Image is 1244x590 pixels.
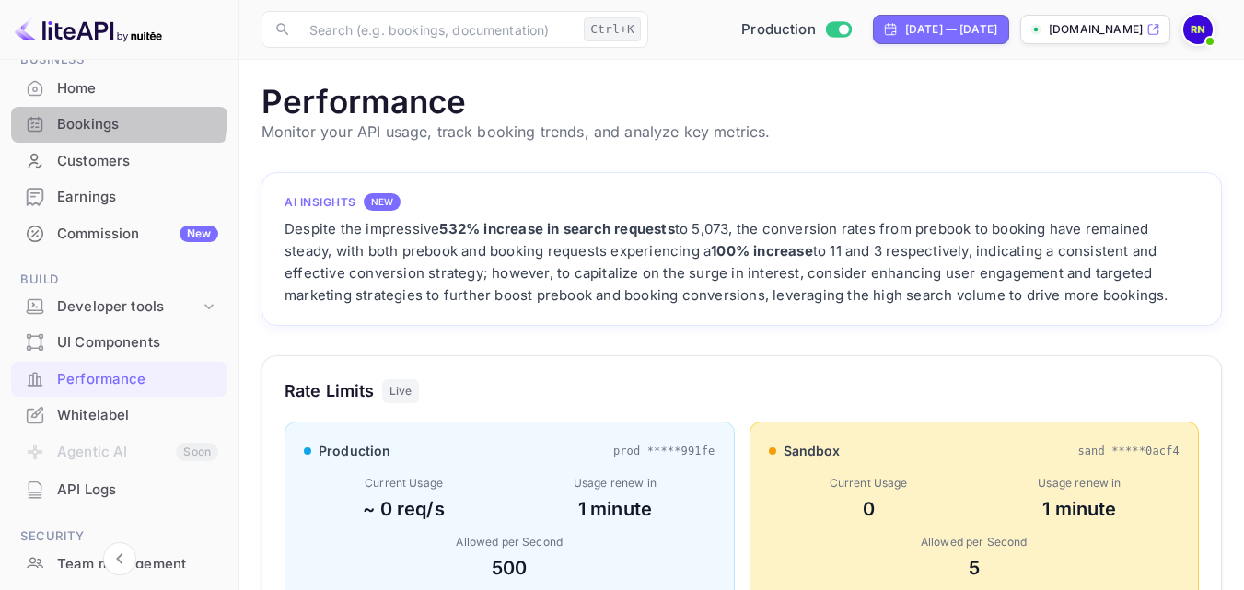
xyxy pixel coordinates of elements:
div: UI Components [11,325,227,361]
a: API Logs [11,472,227,506]
a: Customers [11,144,227,178]
div: Bookings [11,107,227,143]
div: Performance [11,362,227,398]
span: sandbox [784,441,841,460]
div: Bookings [57,114,218,135]
div: Customers [11,144,227,179]
input: Search (e.g. bookings, documentation) [298,11,576,48]
div: Home [11,71,227,107]
div: Developer tools [11,291,227,323]
div: Current Usage [304,475,504,492]
div: API Logs [57,480,218,501]
div: CommissionNew [11,216,227,252]
div: Earnings [11,179,227,215]
div: Earnings [57,187,218,208]
a: UI Components [11,325,227,359]
div: Performance [57,369,218,390]
a: CommissionNew [11,216,227,250]
div: Usage renew in [980,475,1180,492]
p: Monitor your API usage, track booking trends, and analyze key metrics. [262,121,1222,143]
h1: Performance [262,82,1222,121]
div: UI Components [57,332,218,353]
span: Production [741,19,816,40]
div: New [180,226,218,242]
div: 500 [304,554,715,582]
a: Bookings [11,107,227,141]
div: Home [57,78,218,99]
div: Allowed per Second [304,534,715,550]
a: Team management [11,547,227,581]
div: Team management [57,554,218,575]
a: Home [11,71,227,105]
div: Commission [57,224,218,245]
span: Business [11,50,227,70]
div: 1 minute [980,495,1180,523]
div: 5 [769,554,1180,582]
div: API Logs [11,472,227,508]
span: Build [11,270,227,290]
strong: 532% increase in search requests [439,220,674,237]
div: 0 [769,495,969,523]
div: Allowed per Second [769,534,1180,550]
span: Security [11,526,227,547]
div: Live [382,379,420,403]
div: Switch to Sandbox mode [734,19,858,40]
div: Team management [11,547,227,583]
div: Whitelabel [57,405,218,426]
div: 1 minute [515,495,715,523]
div: [DATE] — [DATE] [905,21,997,38]
div: NEW [364,193,401,211]
img: robert nichols [1183,15,1213,44]
p: [DOMAIN_NAME] [1049,21,1143,38]
button: Collapse navigation [103,542,136,575]
a: Earnings [11,179,227,214]
div: Customers [57,151,218,172]
div: Developer tools [57,296,200,318]
a: Performance [11,362,227,396]
h4: AI Insights [285,194,356,211]
strong: 100% increase [711,242,813,260]
h3: Rate Limits [285,378,375,403]
div: Whitelabel [11,398,227,434]
div: Usage renew in [515,475,715,492]
div: Despite the impressive to 5,073, the conversion rates from prebook to booking have remained stead... [285,218,1199,307]
div: ~ 0 req/s [304,495,504,523]
div: Current Usage [769,475,969,492]
span: production [319,441,391,460]
a: Whitelabel [11,398,227,432]
img: LiteAPI logo [15,15,162,44]
div: Ctrl+K [584,17,641,41]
